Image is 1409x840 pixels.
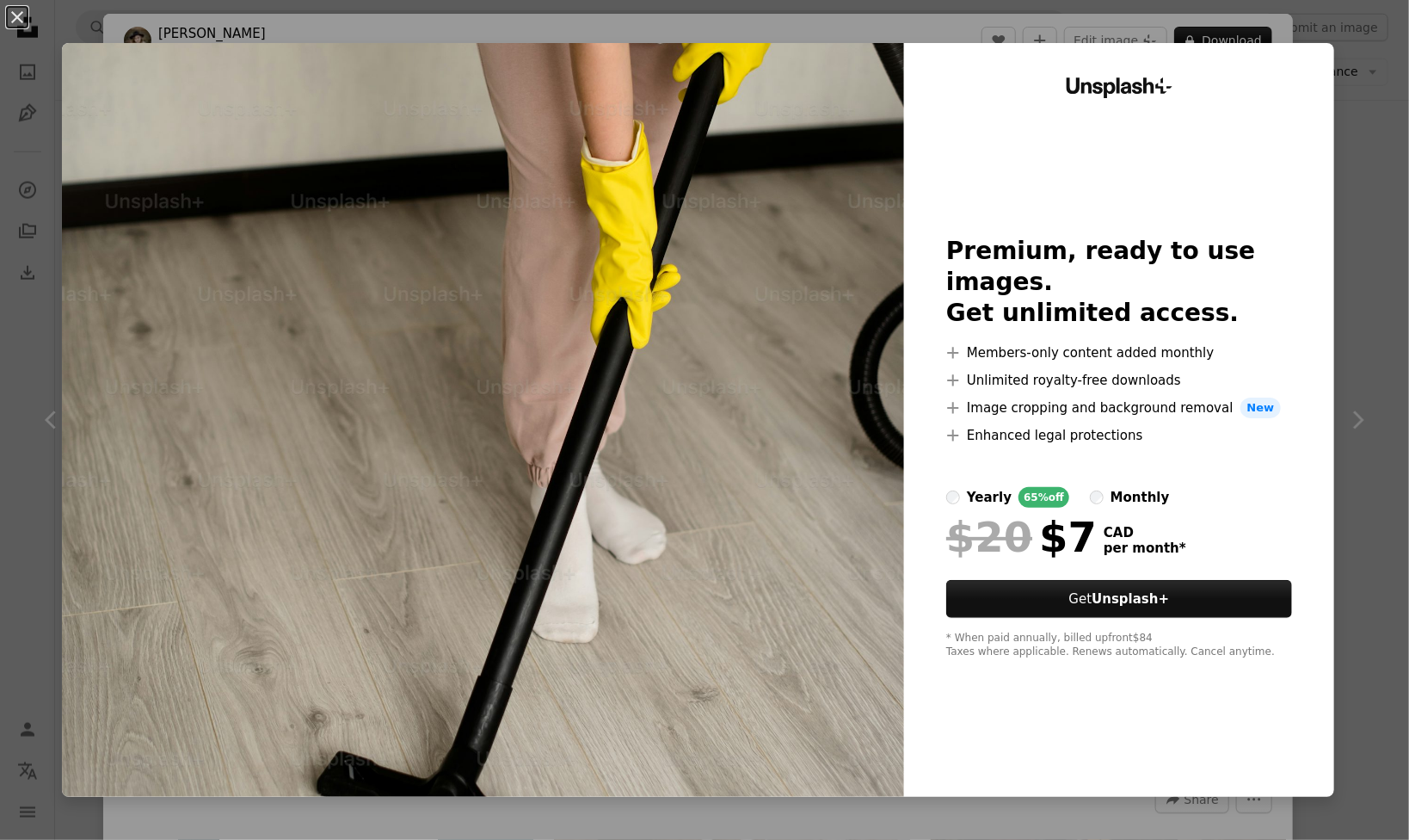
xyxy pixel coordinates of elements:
span: $20 [946,515,1032,559]
li: Unlimited royalty-free downloads [946,370,1292,391]
li: Image cropping and background removal [946,398,1292,418]
span: CAD [1104,525,1186,540]
li: Enhanced legal protections [946,425,1292,446]
div: monthly [1111,487,1170,508]
div: yearly [967,487,1012,508]
div: $7 [946,515,1097,559]
div: 65% off [1018,487,1069,508]
input: yearly65%off [946,491,960,504]
button: GetUnsplash+ [946,580,1292,618]
strong: Unsplash+ [1092,591,1169,607]
span: per month * [1104,540,1186,556]
li: Members-only content added monthly [946,343,1292,363]
span: New [1240,398,1282,418]
input: monthly [1090,491,1104,504]
h2: Premium, ready to use images. Get unlimited access. [946,236,1292,329]
div: * When paid annually, billed upfront $84 Taxes where applicable. Renews automatically. Cancel any... [946,632,1292,659]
